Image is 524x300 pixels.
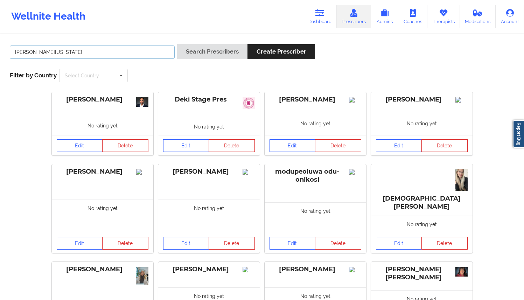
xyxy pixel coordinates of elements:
[10,46,175,59] input: Search Keywords
[163,139,209,152] a: Edit
[315,139,361,152] button: Delete
[421,237,468,250] button: Delete
[270,96,361,104] div: [PERSON_NAME]
[337,5,371,28] a: Prescribers
[376,139,422,152] a: Edit
[265,202,366,233] div: No rating yet
[163,237,209,250] a: Edit
[349,97,361,103] img: Image%2Fplaceholer-image.png
[455,97,468,103] img: Image%2Fplaceholer-image.png
[376,237,422,250] a: Edit
[427,5,460,28] a: Therapists
[455,267,468,277] img: b771a42b-fc9e-4ceb-9ddb-fef474ab97c3_Vanessa_professional.01.15.2020.jpg
[243,97,255,109] img: 0483450a-f106-49e5-a06f-46585b8bd3b5_slack_1.jpg
[163,265,255,273] div: [PERSON_NAME]
[57,237,103,250] a: Edit
[52,200,153,233] div: No rating yet
[513,120,524,148] a: Report Bug
[65,73,99,78] div: Select Country
[209,237,255,250] button: Delete
[349,169,361,175] img: Image%2Fplaceholer-image.png
[315,237,361,250] button: Delete
[371,5,398,28] a: Admins
[270,265,361,273] div: [PERSON_NAME]
[136,267,148,285] img: 7794b820-3688-45ec-81e0-f9b79cbbaf67_IMG_9524.png
[158,200,260,233] div: No rating yet
[243,267,255,272] img: Image%2Fplaceholer-image.png
[376,96,468,104] div: [PERSON_NAME]
[398,5,427,28] a: Coaches
[460,5,496,28] a: Medications
[102,237,148,250] button: Delete
[421,139,468,152] button: Delete
[270,139,316,152] a: Edit
[10,72,57,79] span: Filter by Country
[376,168,468,211] div: [DEMOGRAPHIC_DATA][PERSON_NAME]
[57,168,148,176] div: [PERSON_NAME]
[376,265,468,281] div: [PERSON_NAME] [PERSON_NAME]
[496,5,524,28] a: Account
[270,168,361,184] div: modupeoluwa odu-onikosi
[371,216,473,233] div: No rating yet
[57,139,103,152] a: Edit
[349,267,361,272] img: Image%2Fplaceholer-image.png
[102,139,148,152] button: Delete
[243,169,255,175] img: Image%2Fplaceholer-image.png
[265,115,366,135] div: No rating yet
[247,44,315,59] button: Create Prescriber
[209,139,255,152] button: Delete
[52,117,153,135] div: No rating yet
[177,44,247,59] button: Search Prescribers
[57,265,148,273] div: [PERSON_NAME]
[455,169,468,191] img: 0052e3ff-777b-4aca-b0e1-080d590c5aa1_IMG_7016.JPG
[57,96,148,104] div: [PERSON_NAME]
[303,5,337,28] a: Dashboard
[163,96,255,104] div: Deki Stage Pres
[158,118,260,135] div: No rating yet
[371,115,473,135] div: No rating yet
[136,97,148,107] img: ee46b579-6dda-4ebc-84ff-89c25734b56f_Ragavan_Mahadevan29816-Edit-WEB_VERSION_Chris_Gillett_Housto...
[136,169,148,175] img: Image%2Fplaceholer-image.png
[163,168,255,176] div: [PERSON_NAME]
[270,237,316,250] a: Edit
